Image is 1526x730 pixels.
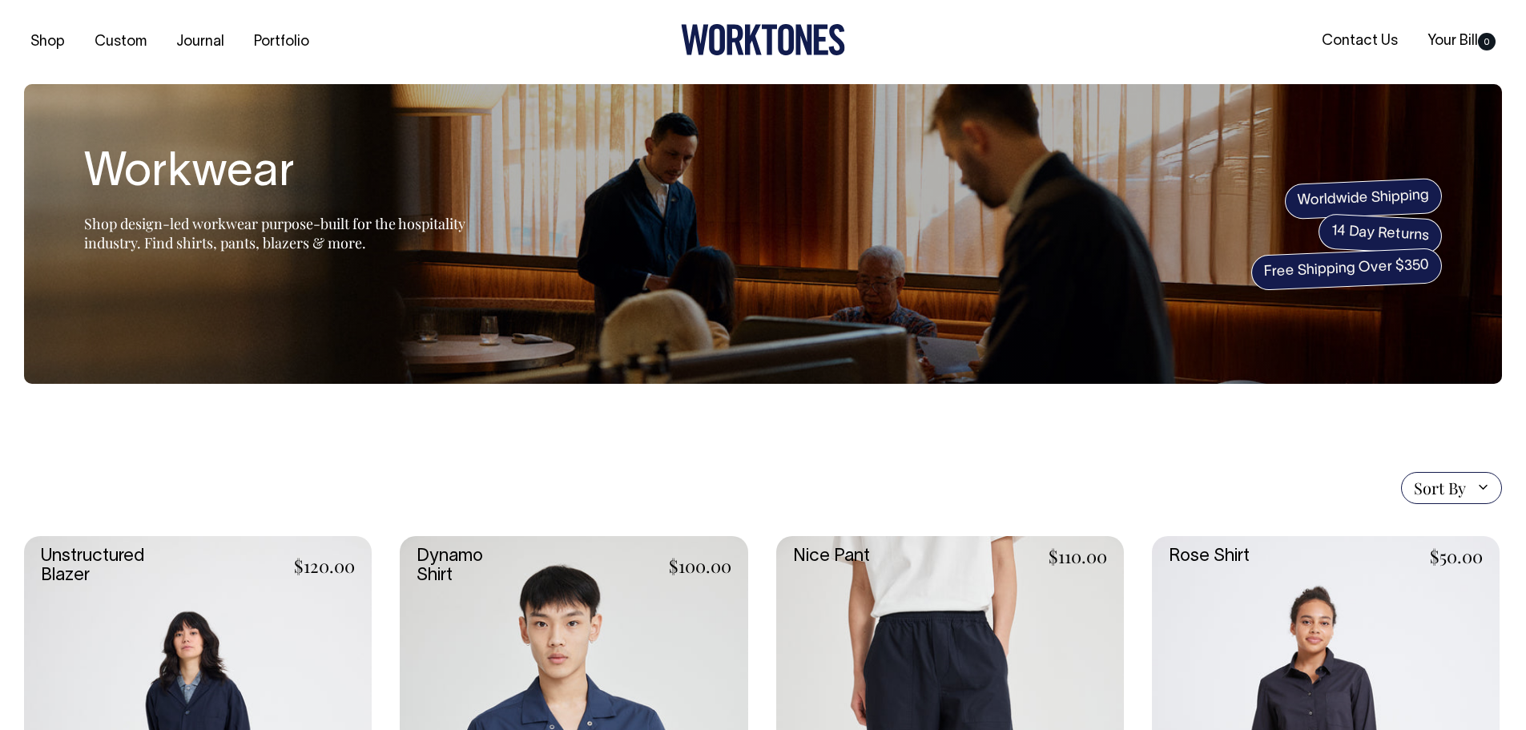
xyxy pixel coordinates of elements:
[1414,478,1466,498] span: Sort By
[1318,213,1443,255] span: 14 Day Returns
[84,214,465,252] span: Shop design-led workwear purpose-built for the hospitality industry. Find shirts, pants, blazers ...
[248,29,316,55] a: Portfolio
[1315,28,1404,54] a: Contact Us
[170,29,231,55] a: Journal
[24,29,71,55] a: Shop
[1478,33,1496,50] span: 0
[1284,178,1443,220] span: Worldwide Shipping
[1421,28,1502,54] a: Your Bill0
[88,29,153,55] a: Custom
[84,148,485,200] h1: Workwear
[1250,248,1443,291] span: Free Shipping Over $350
